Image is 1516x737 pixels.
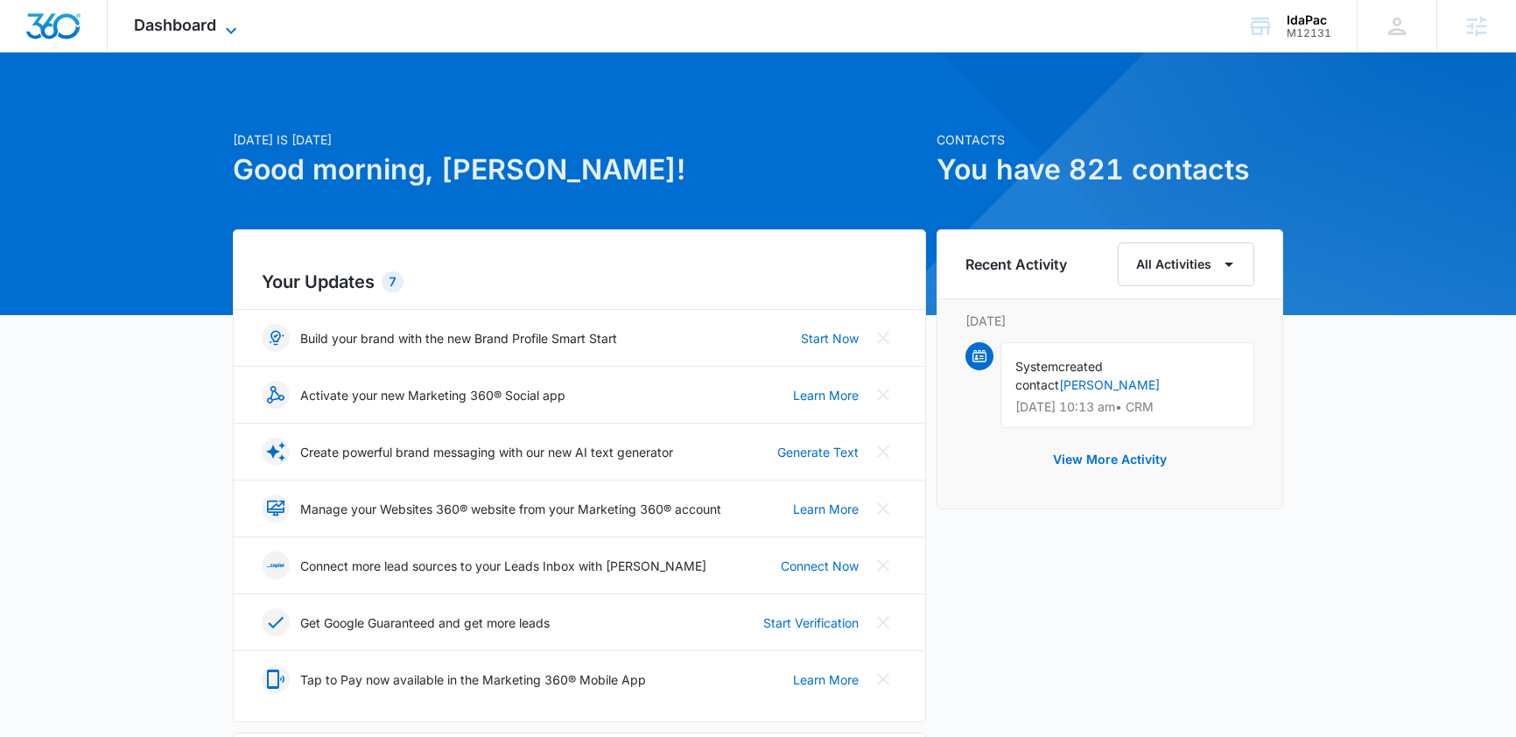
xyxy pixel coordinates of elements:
[869,608,897,636] button: Close
[793,500,859,518] a: Learn More
[793,670,859,689] a: Learn More
[1035,439,1184,481] button: View More Activity
[869,438,897,466] button: Close
[262,269,897,295] h2: Your Updates
[781,557,859,575] a: Connect Now
[300,557,706,575] p: Connect more lead sources to your Leads Inbox with [PERSON_NAME]
[763,614,859,632] a: Start Verification
[1059,377,1160,392] a: [PERSON_NAME]
[300,670,646,689] p: Tap to Pay now available in the Marketing 360® Mobile App
[300,500,721,518] p: Manage your Websites 360® website from your Marketing 360® account
[1287,27,1331,39] div: account id
[869,551,897,579] button: Close
[965,312,1254,330] p: [DATE]
[937,149,1283,191] h1: You have 821 contacts
[233,130,926,149] p: [DATE] is [DATE]
[300,329,617,347] p: Build your brand with the new Brand Profile Smart Start
[300,386,565,404] p: Activate your new Marketing 360® Social app
[233,149,926,191] h1: Good morning, [PERSON_NAME]!
[382,271,404,292] div: 7
[1015,401,1239,413] p: [DATE] 10:13 am • CRM
[1287,13,1331,27] div: account name
[793,386,859,404] a: Learn More
[777,443,859,461] a: Generate Text
[965,254,1067,275] h6: Recent Activity
[869,381,897,409] button: Close
[869,324,897,352] button: Close
[1015,359,1103,392] span: created contact
[801,329,859,347] a: Start Now
[869,665,897,693] button: Close
[1015,359,1058,374] span: System
[300,443,673,461] p: Create powerful brand messaging with our new AI text generator
[869,495,897,523] button: Close
[937,130,1283,149] p: Contacts
[1118,242,1254,286] button: All Activities
[300,614,550,632] p: Get Google Guaranteed and get more leads
[134,16,216,34] span: Dashboard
